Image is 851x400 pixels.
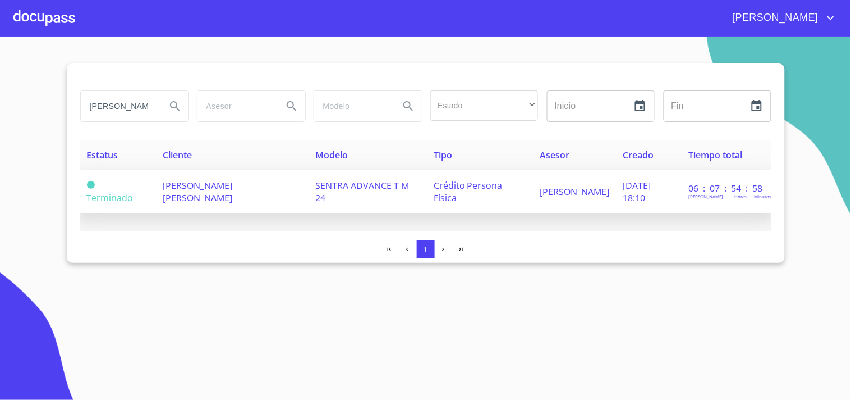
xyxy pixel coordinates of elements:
[623,179,651,204] span: [DATE] 18:10
[87,192,134,204] span: Terminado
[430,90,538,121] div: ​
[197,91,274,121] input: search
[540,149,569,161] span: Asesor
[688,193,723,199] p: [PERSON_NAME]
[87,181,95,189] span: Terminado
[734,193,747,199] p: Horas
[434,149,452,161] span: Tipo
[314,91,390,121] input: search
[688,182,764,194] p: 06 : 07 : 54 : 58
[87,149,118,161] span: Estatus
[424,246,427,254] span: 1
[163,149,192,161] span: Cliente
[754,193,771,199] p: Minutos
[395,93,422,120] button: Search
[316,149,348,161] span: Modelo
[724,9,838,27] button: account of current user
[623,149,654,161] span: Creado
[688,149,742,161] span: Tiempo total
[540,185,609,198] span: [PERSON_NAME]
[162,93,188,120] button: Search
[316,179,410,204] span: SENTRA ADVANCE T M 24
[417,240,435,258] button: 1
[724,9,824,27] span: [PERSON_NAME]
[163,179,232,204] span: [PERSON_NAME] [PERSON_NAME]
[434,179,503,204] span: Crédito Persona Física
[278,93,305,120] button: Search
[81,91,157,121] input: search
